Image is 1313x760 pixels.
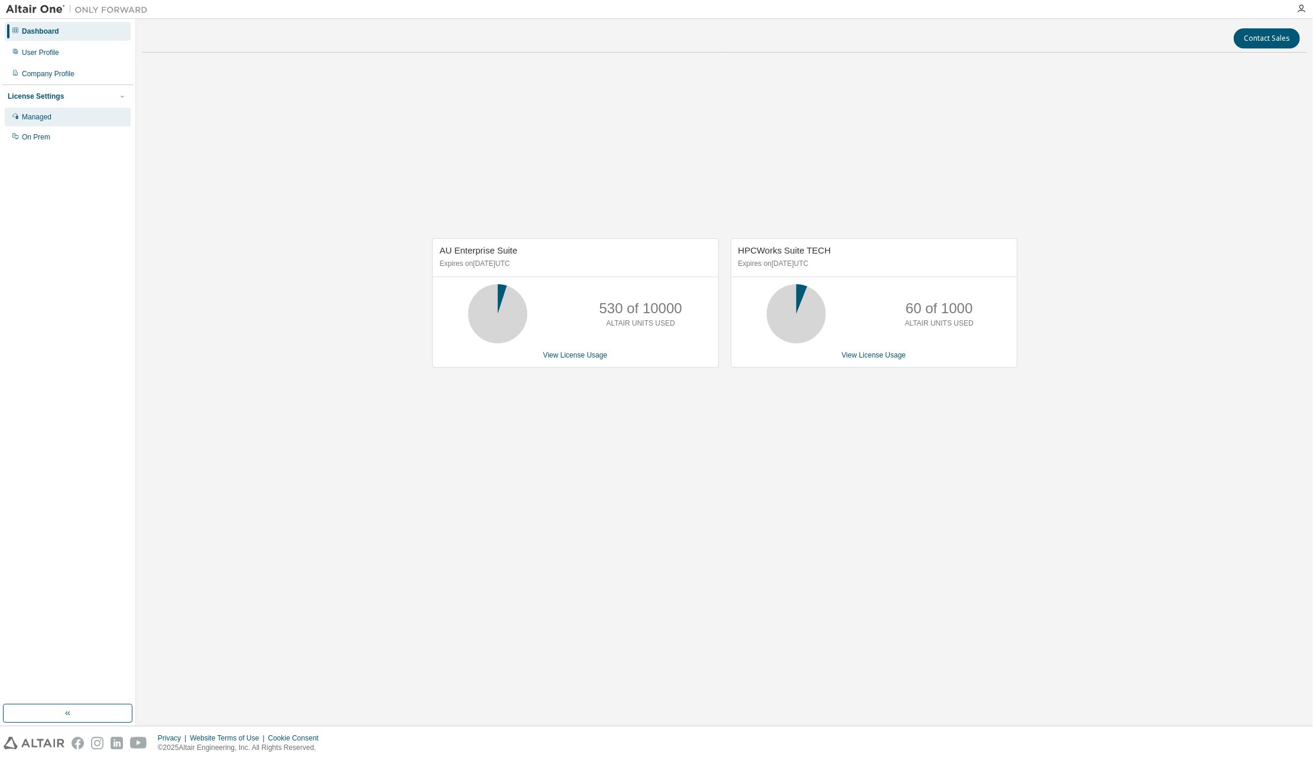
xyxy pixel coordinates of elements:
img: instagram.svg [91,737,103,749]
div: Cookie Consent [268,733,325,743]
img: linkedin.svg [111,737,123,749]
div: Dashboard [22,27,59,36]
img: altair_logo.svg [4,737,64,749]
p: Expires on [DATE] UTC [440,259,708,269]
div: Privacy [158,733,190,743]
span: HPCWorks Suite TECH [738,245,831,255]
div: Website Terms of Use [190,733,268,743]
span: AU Enterprise Suite [440,245,518,255]
img: facebook.svg [72,737,84,749]
button: Contact Sales [1234,28,1300,48]
div: License Settings [8,92,64,101]
div: On Prem [22,132,50,142]
p: 60 of 1000 [906,298,972,319]
p: 530 of 10000 [599,298,682,319]
div: Managed [22,112,51,122]
p: ALTAIR UNITS USED [607,319,675,329]
div: User Profile [22,48,59,57]
img: Altair One [6,4,154,15]
p: Expires on [DATE] UTC [738,259,1007,269]
div: Company Profile [22,69,74,79]
a: View License Usage [543,351,608,359]
img: youtube.svg [130,737,147,749]
p: © 2025 Altair Engineering, Inc. All Rights Reserved. [158,743,326,753]
p: ALTAIR UNITS USED [905,319,974,329]
a: View License Usage [842,351,906,359]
